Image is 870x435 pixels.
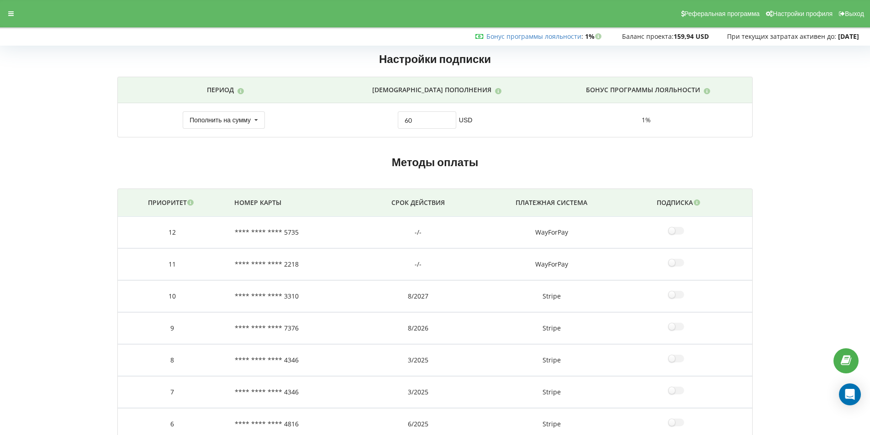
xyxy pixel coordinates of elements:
[118,376,226,408] td: 7
[727,32,836,41] span: При текущих затратах активен до:
[476,376,627,408] td: Stripe
[476,248,627,280] td: WayForPay
[838,32,859,41] strong: [DATE]
[360,189,476,217] th: Срок действия
[476,280,627,312] td: Stripe
[118,280,226,312] td: 10
[459,115,473,125] span: USD
[845,10,864,17] span: Выход
[190,117,251,123] div: Пополнить на сумму
[773,10,833,17] span: Настройки профиля
[118,217,226,248] td: 12
[117,155,752,169] h2: Методы оплаты
[476,189,627,217] th: Платежная система
[693,198,701,204] i: После оформления подписки, за четыре дня до предполагаемого конца средств произойдет списание с п...
[360,344,476,376] td: 3/2025
[586,85,700,94] p: Бонус программы лояльности
[360,248,476,280] td: -/-
[118,344,226,376] td: 8
[839,383,861,405] div: Open Intercom Messenger
[360,217,476,248] td: -/-
[226,189,360,217] th: Номер карты
[476,344,627,376] td: Stripe
[685,10,760,17] span: Реферальная программа
[360,376,476,408] td: 3/2025
[360,312,476,344] td: 8/2026
[117,47,752,71] h2: Настройки подписки
[118,248,226,280] td: 11
[585,32,604,41] strong: 1%
[674,32,709,41] strong: 159,94 USD
[360,280,476,312] td: 8/2027
[187,198,195,204] i: Деньги будут списаны с активной карты с наивысшим приоритетом(чем больше цифра — тем выше приорит...
[118,312,226,344] td: 9
[627,189,732,217] th: Подписка
[476,312,627,344] td: Stripe
[207,85,234,94] p: Период
[486,32,581,41] a: Бонус программы лояльности
[549,115,743,125] div: 1%
[486,32,583,41] span: :
[476,217,627,248] td: WayForPay
[372,85,491,94] p: [DEMOGRAPHIC_DATA] пополнения
[622,32,674,41] span: Баланс проекта:
[118,189,226,217] th: Приоритет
